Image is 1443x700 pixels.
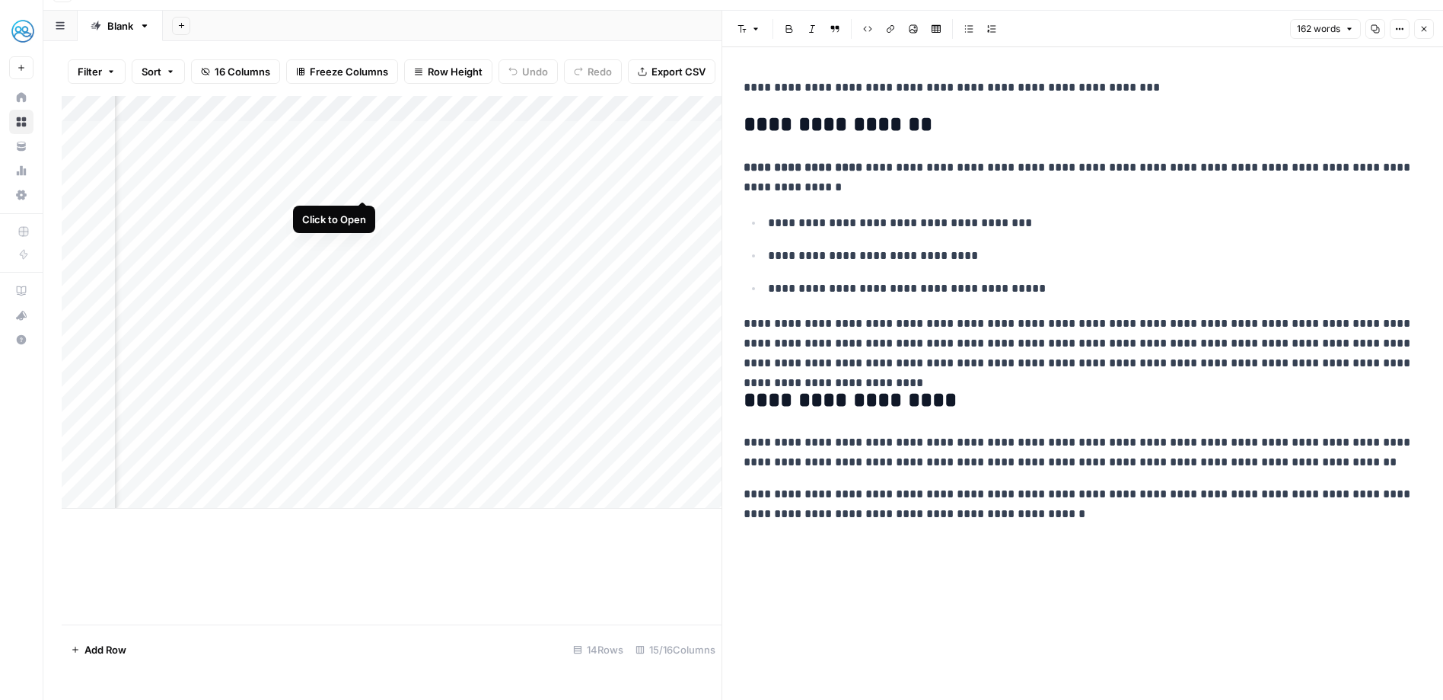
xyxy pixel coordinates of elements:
button: Help + Support [9,328,33,352]
div: Click to Open [302,212,366,227]
span: Freeze Columns [310,64,388,79]
button: Add Row [62,638,135,662]
a: Browse [9,110,33,134]
button: Export CSV [628,59,715,84]
button: Undo [499,59,558,84]
a: Your Data [9,134,33,158]
button: What's new? [9,303,33,328]
button: 16 Columns [191,59,280,84]
span: Sort [142,64,161,79]
a: AirOps Academy [9,279,33,303]
button: 162 words [1290,19,1361,39]
span: Undo [522,64,548,79]
div: 15/16 Columns [629,638,721,662]
button: Sort [132,59,185,84]
button: Redo [564,59,622,84]
button: Workspace: MyHealthTeam [9,12,33,50]
span: Row Height [428,64,483,79]
button: Row Height [404,59,492,84]
div: Blank [107,18,133,34]
span: Redo [588,64,612,79]
a: Usage [9,158,33,183]
a: Blank [78,11,163,41]
span: Filter [78,64,102,79]
a: Home [9,85,33,110]
div: 14 Rows [567,638,629,662]
span: 16 Columns [215,64,270,79]
a: Settings [9,183,33,207]
div: What's new? [10,304,33,327]
span: 162 words [1297,22,1340,36]
span: Export CSV [651,64,706,79]
img: MyHealthTeam Logo [9,18,37,45]
button: Filter [68,59,126,84]
button: Freeze Columns [286,59,398,84]
span: Add Row [84,642,126,657]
